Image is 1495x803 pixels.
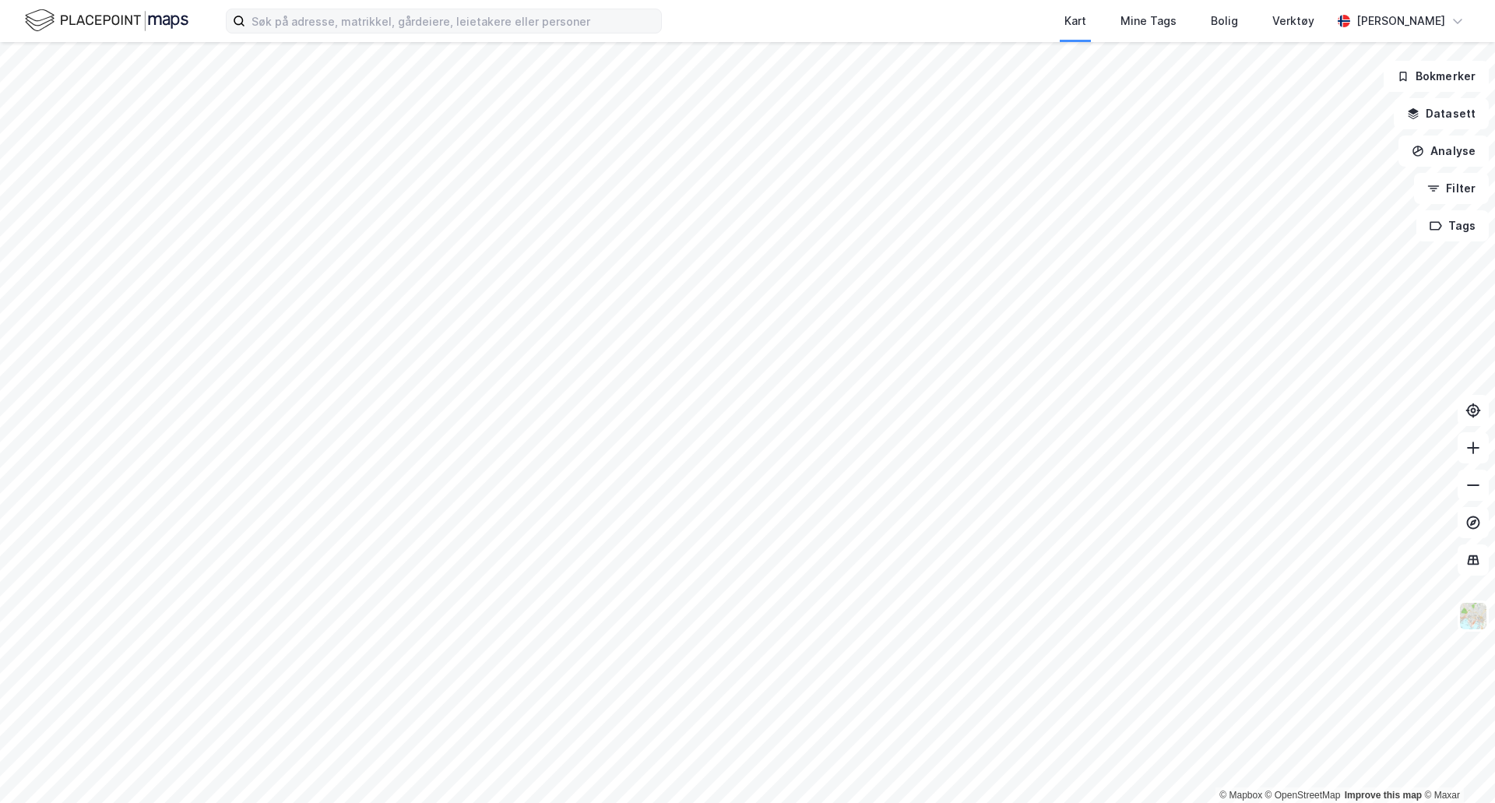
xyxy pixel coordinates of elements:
a: Improve this map [1345,790,1422,801]
button: Datasett [1394,98,1489,129]
img: Z [1458,601,1488,631]
a: OpenStreetMap [1265,790,1341,801]
a: Mapbox [1219,790,1262,801]
div: Verktøy [1272,12,1314,30]
input: Søk på adresse, matrikkel, gårdeiere, leietakere eller personer [245,9,661,33]
div: Mine Tags [1120,12,1177,30]
button: Analyse [1398,136,1489,167]
div: Kontrollprogram for chat [1417,728,1495,803]
div: Kart [1064,12,1086,30]
img: logo.f888ab2527a4732fd821a326f86c7f29.svg [25,7,188,34]
button: Bokmerker [1384,61,1489,92]
button: Filter [1414,173,1489,204]
div: Bolig [1211,12,1238,30]
button: Tags [1416,210,1489,241]
iframe: Chat Widget [1417,728,1495,803]
div: [PERSON_NAME] [1356,12,1445,30]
